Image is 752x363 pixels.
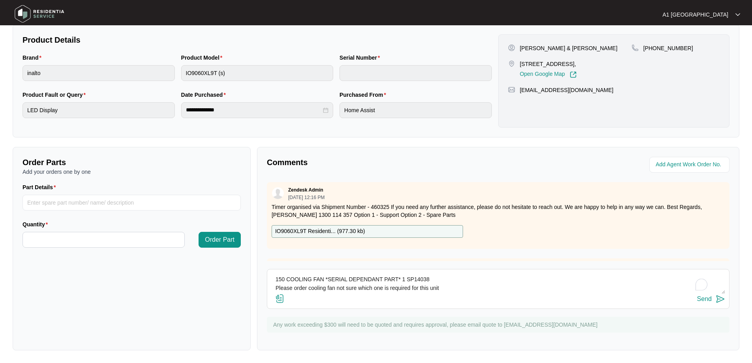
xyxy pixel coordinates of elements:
[23,157,241,168] p: Order Parts
[181,91,229,99] label: Date Purchased
[508,60,515,67] img: map-pin
[288,195,324,200] p: [DATE] 12:16 PM
[662,11,728,19] p: A1 [GEOGRAPHIC_DATA]
[697,294,725,305] button: Send
[23,183,59,191] label: Part Details
[508,44,515,51] img: user-pin
[339,65,492,81] input: Serial Number
[520,71,577,78] a: Open Google Map
[339,102,492,118] input: Purchased From
[186,106,322,114] input: Date Purchased
[643,44,693,52] p: [PHONE_NUMBER]
[23,195,241,211] input: Part Details
[288,187,323,193] p: Zendesk Admin
[23,65,175,81] input: Brand
[271,273,725,294] textarea: To enrich screen reader interactions, please activate Accessibility in Grammarly extension settings
[23,34,492,45] p: Product Details
[181,65,334,81] input: Product Model
[272,187,284,199] img: user.svg
[697,295,712,303] div: Send
[12,2,67,26] img: residentia service logo
[23,220,51,228] label: Quantity
[339,91,389,99] label: Purchased From
[23,91,89,99] label: Product Fault or Query
[275,227,365,236] p: IO9060XL9T Residenti... ( 977.30 kb )
[275,294,285,303] img: file-attachment-doc.svg
[716,294,725,304] img: send-icon.svg
[23,232,184,247] input: Quantity
[656,160,725,169] input: Add Agent Work Order No.
[273,321,726,329] p: Any work exceeding $300 will need to be quoted and requires approval, please email quote to [EMAI...
[520,60,577,68] p: [STREET_ADDRESS],
[181,54,226,62] label: Product Model
[23,168,241,176] p: Add your orders one by one
[339,54,383,62] label: Serial Number
[23,102,175,118] input: Product Fault or Query
[632,44,639,51] img: map-pin
[199,232,241,248] button: Order Part
[23,54,45,62] label: Brand
[520,44,617,52] p: [PERSON_NAME] & [PERSON_NAME]
[272,203,725,219] p: Timer organised via Shipment Number - 460325 If you need any further assistance, please do not he...
[520,86,613,94] p: [EMAIL_ADDRESS][DOMAIN_NAME]
[570,71,577,78] img: Link-External
[205,235,234,245] span: Order Part
[508,86,515,93] img: map-pin
[735,13,740,17] img: dropdown arrow
[267,157,493,168] p: Comments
